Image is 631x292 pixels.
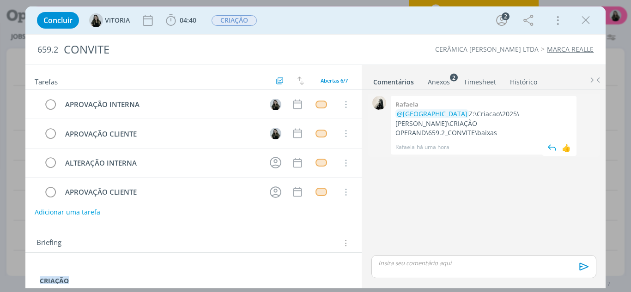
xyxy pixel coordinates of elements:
[60,38,358,61] div: CONVITE
[180,16,196,24] span: 04:40
[494,13,509,28] button: 2
[397,109,467,118] span: @[GEOGRAPHIC_DATA]
[34,204,101,220] button: Adicionar uma tarefa
[372,96,386,110] img: R
[562,142,571,153] div: 👍
[268,126,282,140] button: V
[164,13,199,28] button: 04:40
[61,186,261,198] div: APROVAÇÃO CLIENTE
[36,237,61,249] span: Briefing
[43,17,73,24] span: Concluir
[545,141,559,155] img: answer.svg
[297,77,304,85] img: arrow-down-up.svg
[417,143,449,151] span: há uma hora
[510,73,538,87] a: Histórico
[428,77,450,87] div: Anexos
[37,45,58,55] span: 659.2
[40,276,69,285] strong: CRIAÇÃO
[89,13,103,27] img: V
[25,6,606,288] div: dialog
[321,77,348,84] span: Abertas 6/7
[547,45,594,54] a: MARCA REALLE
[395,143,415,151] p: Rafaela
[61,157,261,169] div: ALTERAÇÃO INTERNA
[35,75,58,86] span: Tarefas
[463,73,497,87] a: Timesheet
[270,99,281,110] img: V
[450,73,458,81] sup: 2
[270,128,281,139] img: V
[37,12,79,29] button: Concluir
[105,17,130,24] span: VITORIA
[268,97,282,111] button: V
[211,15,257,26] button: CRIAÇÃO
[435,45,539,54] a: CERÂMICA [PERSON_NAME] LTDA
[61,128,261,140] div: APROVAÇÃO CLIENTE
[61,99,261,110] div: APROVAÇÃO INTERNA
[373,73,414,87] a: Comentários
[89,13,130,27] button: VVITORIA
[395,100,419,108] b: Rafaela
[212,15,257,26] span: CRIAÇÃO
[395,109,572,137] p: Z:\Criacao\2025\[PERSON_NAME]\CRIAÇÃO OPERAND\659.2_CONVITE\baixas
[502,12,510,20] div: 2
